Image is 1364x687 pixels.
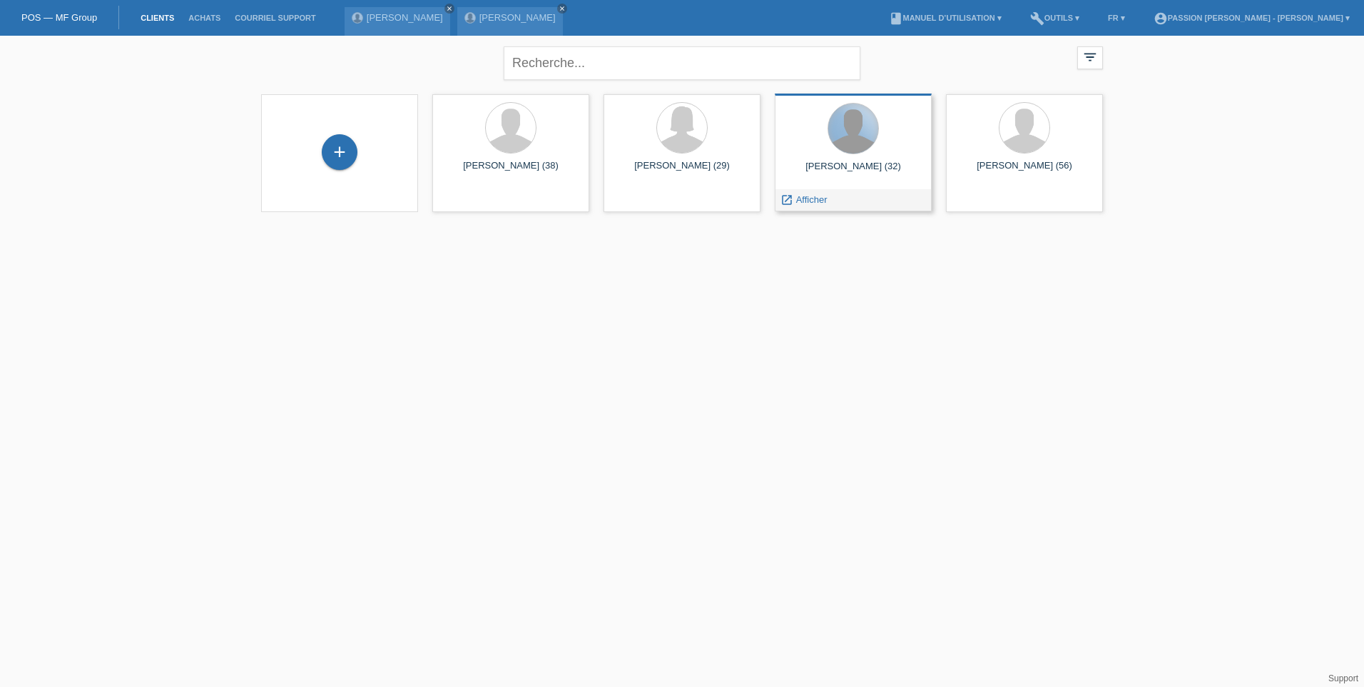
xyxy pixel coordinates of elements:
i: book [889,11,903,26]
div: [PERSON_NAME] (56) [957,160,1091,183]
i: launch [780,194,793,206]
i: filter_list [1082,49,1098,65]
a: Clients [133,14,181,22]
div: [PERSON_NAME] (32) [786,161,920,184]
a: POS — MF Group [21,12,97,23]
div: [PERSON_NAME] (29) [615,160,749,183]
a: Courriel Support [228,14,322,22]
div: Enregistrer le client [322,140,357,164]
a: Support [1328,673,1358,683]
a: close [557,4,567,14]
a: FR ▾ [1101,14,1132,22]
a: buildOutils ▾ [1023,14,1086,22]
a: close [444,4,454,14]
a: [PERSON_NAME] [479,12,556,23]
i: close [446,5,453,12]
div: [PERSON_NAME] (38) [444,160,578,183]
i: build [1030,11,1044,26]
i: account_circle [1154,11,1168,26]
a: [PERSON_NAME] [367,12,443,23]
span: Afficher [796,194,828,205]
a: Achats [181,14,228,22]
a: bookManuel d’utilisation ▾ [882,14,1009,22]
input: Recherche... [504,46,860,80]
i: close [559,5,566,12]
a: launch Afficher [780,194,827,205]
a: account_circlePassion [PERSON_NAME] - [PERSON_NAME] ▾ [1146,14,1357,22]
